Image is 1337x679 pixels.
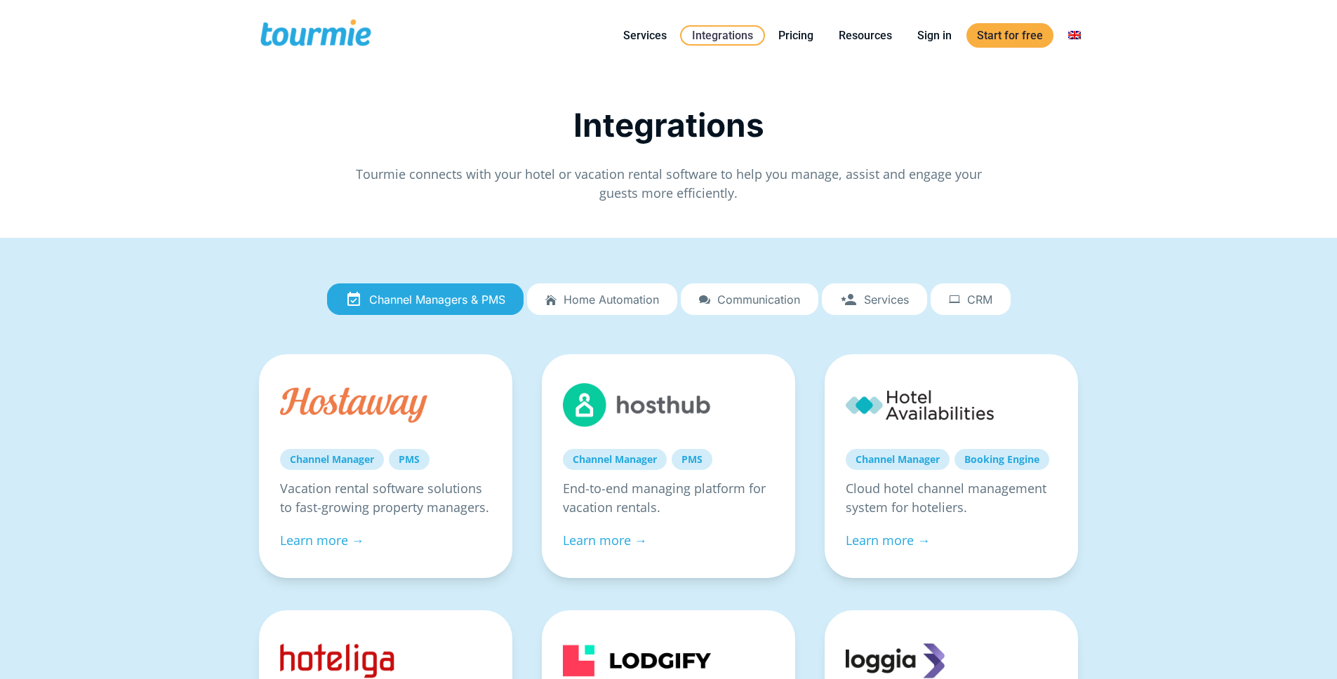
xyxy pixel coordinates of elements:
[967,293,992,306] span: CRM
[613,27,677,44] a: Services
[564,293,659,306] span: Home automation
[280,479,491,517] p: Vacation rental software solutions to fast-growing property managers.
[680,25,765,46] a: Integrations
[846,479,1057,517] p: Cloud hotel channel management system for hoteliers.
[527,283,677,316] a: Home automation
[846,449,950,470] a: Channel Manager
[356,166,982,201] span: Tourmie connects with your hotel or vacation rental software to help you manage, assist and engag...
[563,479,774,517] p: End-to-end managing platform for vacation rentals.
[563,449,667,470] a: Channel Manager
[966,23,1053,48] a: Start for free
[954,449,1049,470] a: Booking Engine
[828,27,903,44] a: Resources
[768,27,824,44] a: Pricing
[672,449,712,470] a: PMS
[563,532,647,549] a: Learn more →
[280,449,384,470] a: Channel Manager
[681,283,818,316] a: Communication
[327,283,524,316] a: Channel Managers & PMS
[369,293,505,306] span: Channel Managers & PMS
[573,105,764,144] span: Integrations
[389,449,430,470] a: PMS
[931,283,1011,316] a: CRM
[822,283,927,316] a: Services
[717,293,800,306] span: Communication
[864,293,909,306] span: Services
[907,27,962,44] a: Sign in
[280,532,364,549] a: Learn more →
[846,532,930,549] a: Learn more →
